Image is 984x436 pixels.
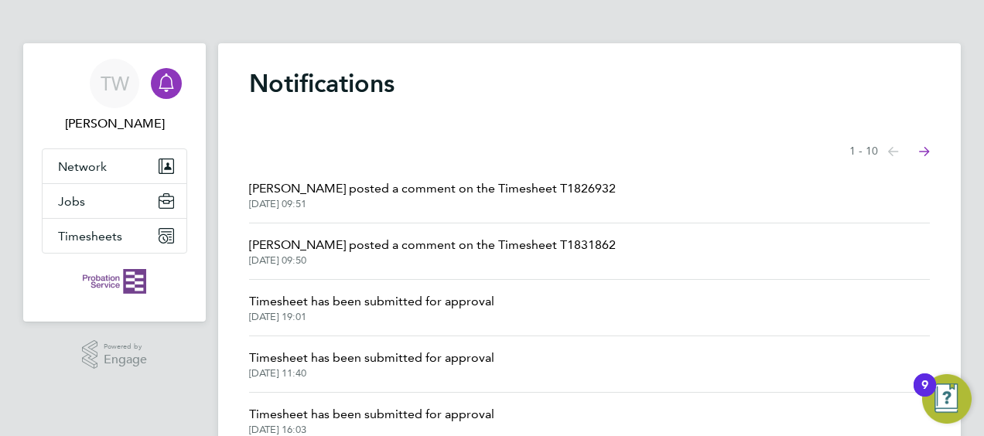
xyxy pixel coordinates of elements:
a: [PERSON_NAME] posted a comment on the Timesheet T1831862[DATE] 09:50 [249,236,616,267]
span: [DATE] 19:01 [249,311,494,323]
span: Timesheets [58,229,122,244]
span: TW [101,73,129,94]
span: [DATE] 09:51 [249,198,616,210]
span: Powered by [104,340,147,353]
span: Timesheet has been submitted for approval [249,349,494,367]
button: Open Resource Center, 9 new notifications [922,374,972,424]
h1: Notifications [249,68,930,99]
span: [DATE] 16:03 [249,424,494,436]
span: [DATE] 11:40 [249,367,494,380]
span: [PERSON_NAME] posted a comment on the Timesheet T1831862 [249,236,616,254]
nav: Main navigation [23,43,206,322]
a: TW[PERSON_NAME] [42,59,187,133]
span: Network [58,159,107,174]
a: [PERSON_NAME] posted a comment on the Timesheet T1826932[DATE] 09:51 [249,179,616,210]
button: Network [43,149,186,183]
a: Go to home page [42,269,187,294]
a: Timesheet has been submitted for approval[DATE] 11:40 [249,349,494,380]
button: Timesheets [43,219,186,253]
span: Timesheet has been submitted for approval [249,292,494,311]
span: Jobs [58,194,85,209]
img: probationservice-logo-retina.png [83,269,145,294]
span: 1 - 10 [849,144,878,159]
span: Timothy Weston [42,114,187,133]
span: Engage [104,353,147,366]
a: Timesheet has been submitted for approval[DATE] 19:01 [249,292,494,323]
span: Timesheet has been submitted for approval [249,405,494,424]
nav: Select page of notifications list [849,136,930,167]
button: Jobs [43,184,186,218]
a: Powered byEngage [82,340,148,370]
a: Timesheet has been submitted for approval[DATE] 16:03 [249,405,494,436]
span: [PERSON_NAME] posted a comment on the Timesheet T1826932 [249,179,616,198]
span: [DATE] 09:50 [249,254,616,267]
div: 9 [921,385,928,405]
